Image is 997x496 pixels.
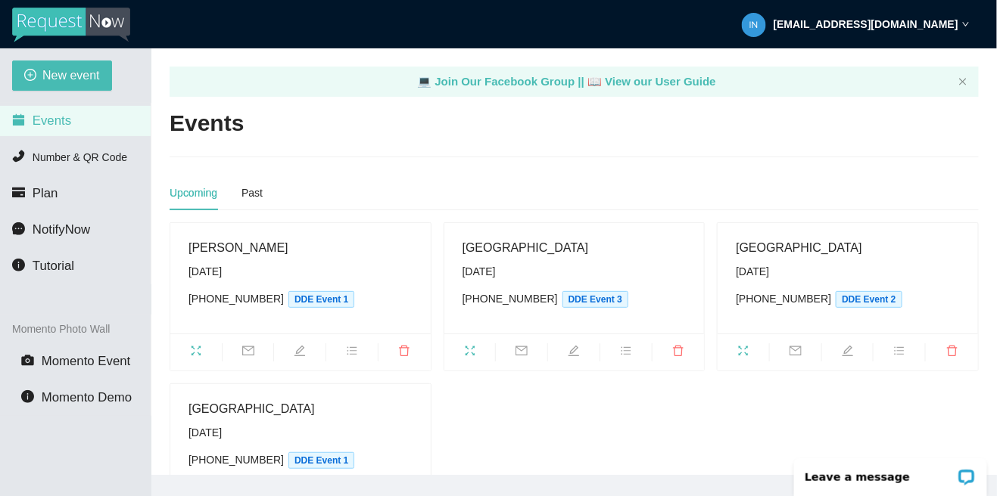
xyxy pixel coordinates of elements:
span: bars [874,345,925,361]
span: Number & QR Code [33,151,127,163]
span: DDE Event 1 [288,452,354,469]
span: delete [926,345,978,361]
a: laptop View our User Guide [587,75,716,88]
span: bars [326,345,378,361]
h2: Events [170,108,244,139]
span: laptop [587,75,602,88]
span: fullscreen [170,345,222,361]
img: d01eb085664dd1b1b0f3fb614695c60d [742,13,766,37]
span: delete [379,345,431,361]
span: delete [653,345,705,361]
span: plus-circle [24,69,36,83]
span: New event [42,66,100,85]
div: [DATE] [463,263,687,280]
span: DDE Event 1 [288,291,354,308]
span: mail [496,345,547,361]
span: mail [770,345,821,361]
div: [PERSON_NAME] [188,238,413,257]
div: [DATE] [188,263,413,280]
div: [GEOGRAPHIC_DATA] [736,238,960,257]
div: [PHONE_NUMBER] [463,290,687,308]
span: DDE Event 3 [562,291,628,308]
span: Momento Event [42,354,131,368]
iframe: LiveChat chat widget [784,448,997,496]
span: phone [12,150,25,163]
span: message [12,222,25,235]
span: NotifyNow [33,222,90,237]
div: [PHONE_NUMBER] [188,290,413,308]
span: close [958,77,967,86]
span: laptop [417,75,432,88]
div: [PHONE_NUMBER] [736,290,960,308]
strong: [EMAIL_ADDRESS][DOMAIN_NAME] [774,18,958,30]
span: edit [548,345,600,361]
span: Plan [33,186,58,200]
div: Upcoming [170,184,217,201]
span: calendar [12,113,25,126]
span: info-circle [12,259,25,271]
div: [DATE] [736,263,960,280]
a: laptop Join Our Facebook Group || [417,75,587,88]
span: fullscreen [444,345,496,361]
span: down [962,20,970,28]
div: [GEOGRAPHIC_DATA] [188,399,413,418]
div: Past [241,184,263,201]
span: Momento Demo [42,390,132,405]
span: DDE Event 2 [836,291,902,308]
span: credit-card [12,186,25,199]
span: mail [223,345,274,361]
span: fullscreen [718,345,769,361]
button: close [958,77,967,87]
div: [GEOGRAPHIC_DATA] [463,238,687,257]
span: bars [600,345,652,361]
button: plus-circleNew event [12,60,112,91]
span: Events [33,113,71,128]
span: edit [822,345,874,361]
span: edit [274,345,326,361]
span: info-circle [21,390,34,403]
span: camera [21,354,34,367]
span: Tutorial [33,259,74,273]
img: RequestNow [12,8,130,42]
div: [DATE] [188,424,413,441]
div: [PHONE_NUMBER] [188,451,413,469]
